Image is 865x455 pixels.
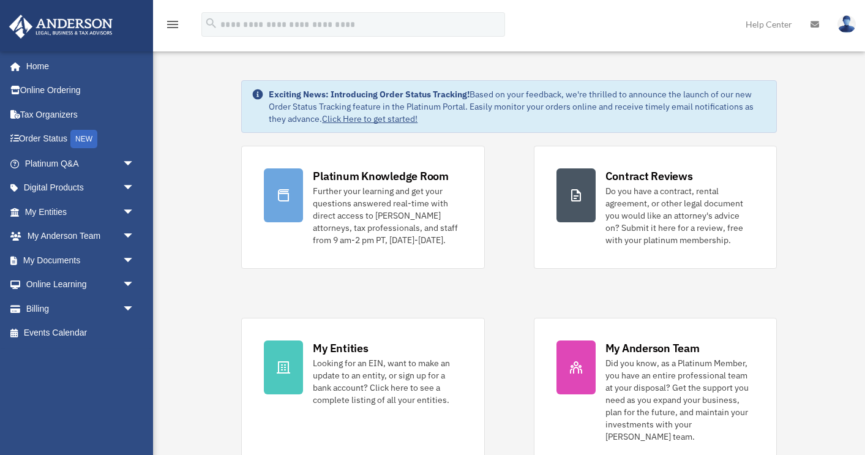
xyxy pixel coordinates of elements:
span: arrow_drop_down [122,273,147,298]
i: search [204,17,218,30]
span: arrow_drop_down [122,151,147,176]
span: arrow_drop_down [122,296,147,322]
div: My Anderson Team [605,340,700,356]
a: Order StatusNEW [9,127,153,152]
a: menu [165,21,180,32]
a: Home [9,54,147,78]
div: My Entities [313,340,368,356]
div: Did you know, as a Platinum Member, you have an entire professional team at your disposal? Get th... [605,357,754,443]
strong: Exciting News: Introducing Order Status Tracking! [269,89,470,100]
span: arrow_drop_down [122,200,147,225]
div: Further your learning and get your questions answered real-time with direct access to [PERSON_NAM... [313,185,462,246]
div: NEW [70,130,97,148]
div: Looking for an EIN, want to make an update to an entity, or sign up for a bank account? Click her... [313,357,462,406]
a: Digital Productsarrow_drop_down [9,176,153,200]
a: My Entitiesarrow_drop_down [9,200,153,224]
div: Platinum Knowledge Room [313,168,449,184]
a: Contract Reviews Do you have a contract, rental agreement, or other legal document you would like... [534,146,777,269]
span: arrow_drop_down [122,176,147,201]
a: Online Ordering [9,78,153,103]
a: Events Calendar [9,321,153,345]
a: Tax Organizers [9,102,153,127]
img: User Pic [837,15,856,33]
span: arrow_drop_down [122,248,147,273]
a: Platinum Knowledge Room Further your learning and get your questions answered real-time with dire... [241,146,484,269]
div: Do you have a contract, rental agreement, or other legal document you would like an attorney's ad... [605,185,754,246]
i: menu [165,17,180,32]
div: Based on your feedback, we're thrilled to announce the launch of our new Order Status Tracking fe... [269,88,766,125]
a: Click Here to get started! [322,113,418,124]
span: arrow_drop_down [122,224,147,249]
a: My Anderson Teamarrow_drop_down [9,224,153,249]
a: Online Learningarrow_drop_down [9,273,153,297]
a: My Documentsarrow_drop_down [9,248,153,273]
a: Platinum Q&Aarrow_drop_down [9,151,153,176]
img: Anderson Advisors Platinum Portal [6,15,116,39]
div: Contract Reviews [605,168,693,184]
a: Billingarrow_drop_down [9,296,153,321]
